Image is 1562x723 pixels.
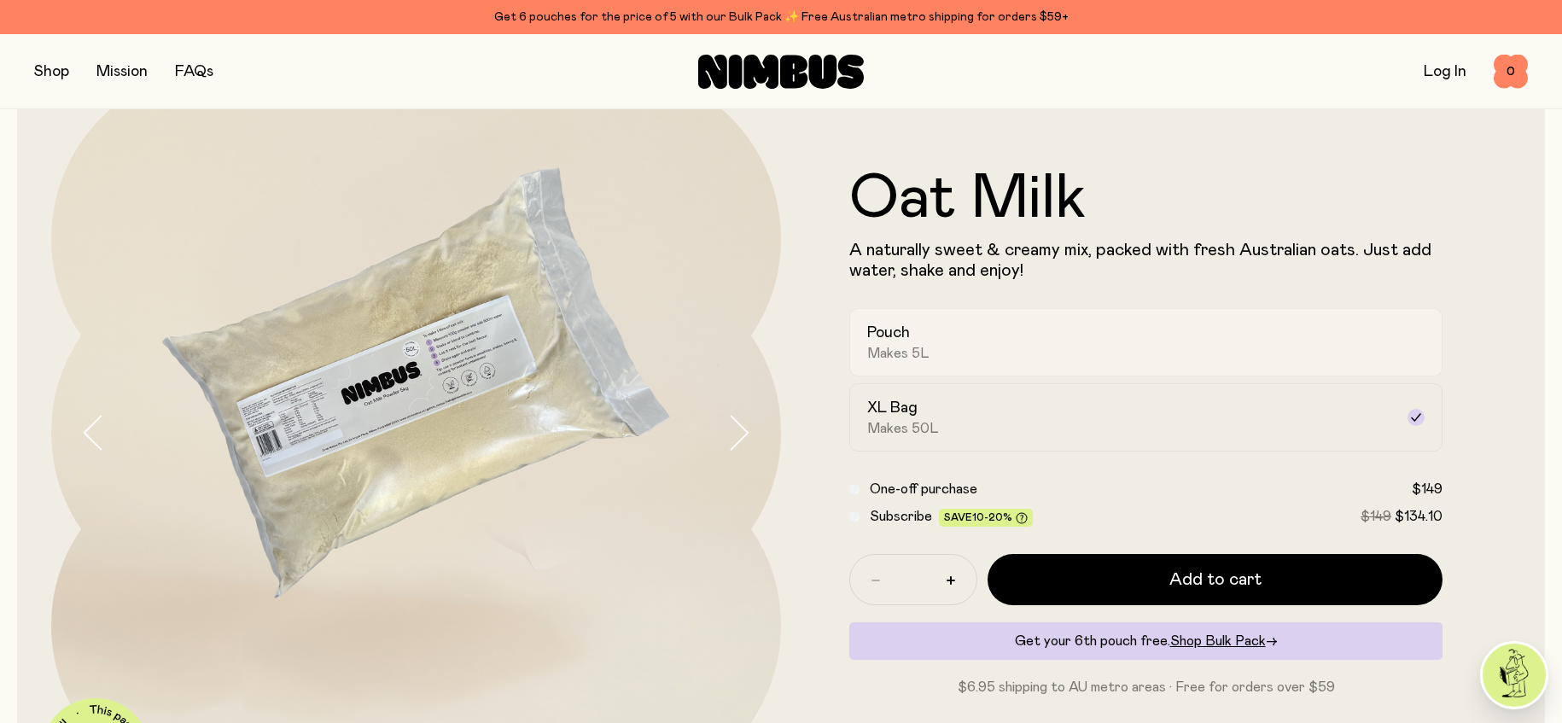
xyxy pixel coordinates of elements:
[988,554,1443,605] button: Add to cart
[849,168,1443,230] h1: Oat Milk
[175,64,213,79] a: FAQs
[1483,644,1546,707] img: agent
[867,398,918,418] h2: XL Bag
[1361,510,1391,523] span: $149
[1412,482,1443,496] span: $149
[849,677,1443,697] p: $6.95 shipping to AU metro areas · Free for orders over $59
[972,512,1012,522] span: 10-20%
[944,512,1028,525] span: Save
[34,7,1528,27] div: Get 6 pouches for the price of 5 with our Bulk Pack ✨ Free Australian metro shipping for orders $59+
[867,345,930,362] span: Makes 5L
[870,510,932,523] span: Subscribe
[1169,568,1262,592] span: Add to cart
[849,240,1443,281] p: A naturally sweet & creamy mix, packed with fresh Australian oats. Just add water, shake and enjoy!
[1395,510,1443,523] span: $134.10
[1494,55,1528,89] button: 0
[867,323,910,343] h2: Pouch
[870,482,977,496] span: One-off purchase
[1170,634,1266,648] span: Shop Bulk Pack
[1424,64,1466,79] a: Log In
[96,64,148,79] a: Mission
[1170,634,1278,648] a: Shop Bulk Pack→
[849,622,1443,660] div: Get your 6th pouch free.
[867,420,939,437] span: Makes 50L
